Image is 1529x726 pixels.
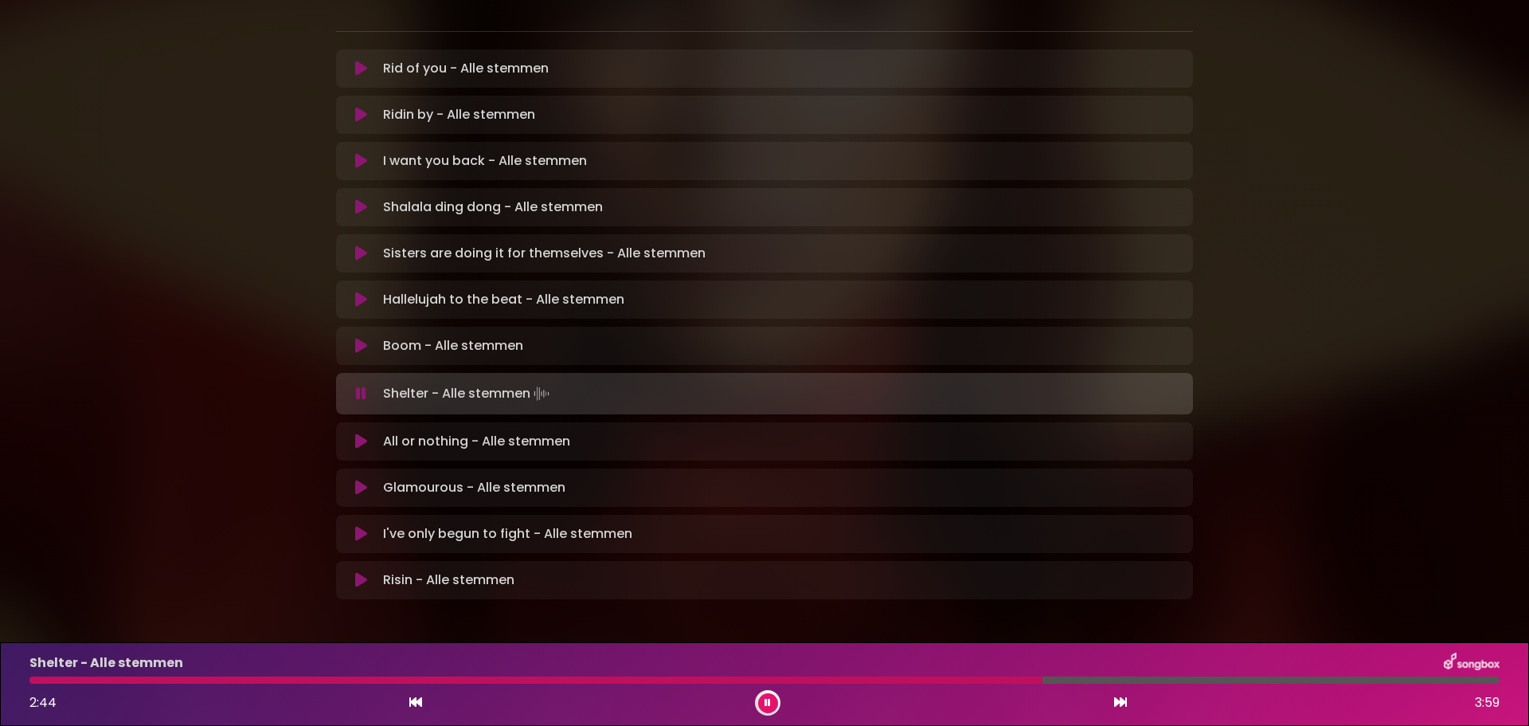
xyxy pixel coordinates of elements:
p: Shelter - Alle stemmen [29,653,183,673]
p: All or nothing - Alle stemmen [383,432,570,451]
p: Boom - Alle stemmen [383,336,523,355]
p: Sisters are doing it for themselves - Alle stemmen [383,244,706,263]
p: Hallelujah to the beat - Alle stemmen [383,290,624,309]
p: Glamourous - Alle stemmen [383,478,565,497]
p: I've only begun to fight - Alle stemmen [383,524,632,544]
p: Rid of you - Alle stemmen [383,59,549,78]
img: songbox-logo-white.png [1444,653,1500,673]
p: I want you back - Alle stemmen [383,151,587,171]
p: Risin - Alle stemmen [383,571,514,590]
p: Shalala ding dong - Alle stemmen [383,198,603,217]
p: Shelter - Alle stemmen [383,383,553,405]
img: waveform4.gif [530,383,553,405]
p: Ridin by - Alle stemmen [383,105,535,124]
